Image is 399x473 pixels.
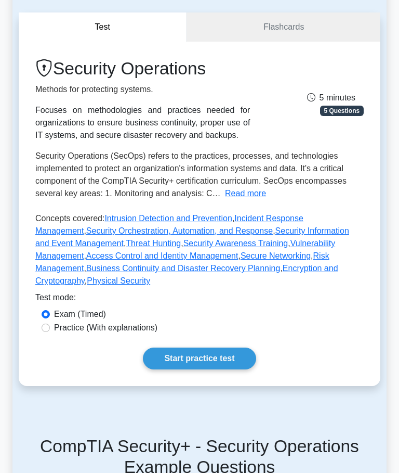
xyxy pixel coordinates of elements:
[86,264,281,273] a: Business Continuity and Disaster Recovery Planning
[35,251,329,273] a: Risk Management
[35,212,364,291] p: Concepts covered: , , , , , , , , , , , ,
[35,151,347,198] span: Security Operations (SecOps) refers to the practices, processes, and technologies implemented to ...
[35,104,250,142] div: Focuses on methodologies and practices needed for organizations to ensure business continuity, pr...
[87,276,150,285] a: Physical Security
[86,251,238,260] a: Access Control and Identity Management
[143,348,256,369] a: Start practice test
[126,239,181,248] a: Threat Hunting
[54,308,106,321] label: Exam (Timed)
[19,12,187,42] button: Test
[86,226,273,235] a: Security Orchestration, Automation, and Response
[35,83,250,96] p: Methods for protecting systems.
[54,322,157,334] label: Practice (With explanations)
[225,187,266,200] button: Read more
[183,239,288,248] a: Security Awareness Training
[35,291,364,308] div: Test mode:
[35,58,250,79] h1: Security Operations
[187,12,380,42] a: Flashcards
[104,214,232,223] a: Intrusion Detection and Prevention
[241,251,311,260] a: Secure Networking
[307,93,355,102] span: 5 minutes
[35,214,303,235] a: Incident Response Management
[320,106,364,116] span: 5 Questions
